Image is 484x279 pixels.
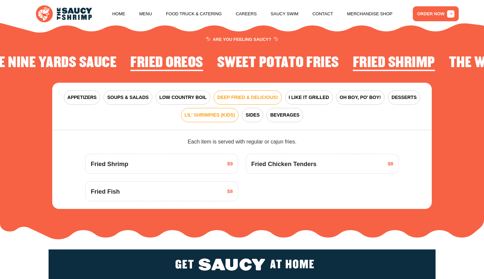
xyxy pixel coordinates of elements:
h2: Fried Shrimp [353,55,435,71]
span: DESSERTS [392,94,416,101]
span: Fried Chicken Tenders [251,159,316,168]
span: OH BOY, PO' BOY! [340,94,381,101]
button: LOW COUNTRY BOIL [156,90,210,105]
button: DEEP FRIED & DELICIOUS! [214,90,282,105]
a: Careers [236,1,257,27]
button: OH BOY, PO' BOY! [336,90,385,105]
button: LIL' SHRIMPIES (KIDS) [181,108,239,122]
span: $8 [388,160,394,168]
span: $8 [227,188,233,195]
span: LIL' SHRIMPIES (KIDS) [185,112,235,119]
span: LOW COUNTRY BOIL [159,94,207,101]
div: Each item is served with regular or cajun fries. [85,138,399,146]
button: SIDES [242,108,263,122]
a: Home [112,1,125,27]
button: APPETIZERS [64,90,100,105]
button: I LIKE IT GRILLED [285,90,333,105]
li: 4 of 4 [217,55,339,73]
li: 3 of 4 [130,55,203,73]
span: Fried Fish [91,187,120,196]
li: 1 of 4 [353,55,435,73]
h2: Sweet Potato Fries [217,55,339,71]
a: ORDER NOW [413,6,459,21]
span: BEVERAGES [270,112,299,119]
a: Saucy Swim [271,1,299,27]
button: SOUPS & SALADS [103,90,152,105]
span: Fried Shrimp [91,159,128,168]
span: DEEP FRIED & DELICIOUS! [217,94,278,101]
a: Contact [312,1,333,27]
span: $9 [227,160,233,168]
span: ARE YOU FEELING SAUCY? [206,37,278,42]
a: Food Truck & Catering [166,1,222,27]
img: logo [36,5,92,22]
button: BEVERAGES [266,108,303,122]
span: I LIKE IT GRILLED [289,94,329,101]
span: SIDES [245,112,259,119]
a: Merchandise Shop [347,1,393,27]
span: APPETIZERS [68,94,97,101]
h2: Fried Oreos [130,55,203,71]
button: DESSERTS [388,90,420,105]
span: SOUPS & SALADS [107,94,148,101]
a: Menu [139,1,152,27]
